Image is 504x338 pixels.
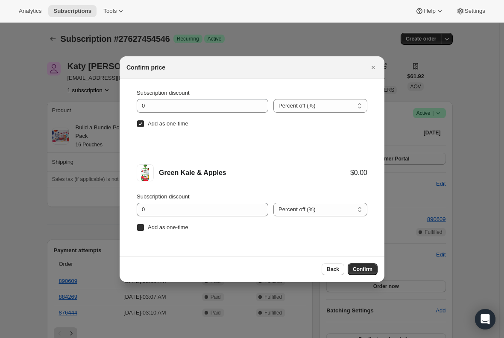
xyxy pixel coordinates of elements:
span: Subscription discount [137,193,190,200]
button: Back [322,263,344,275]
span: Confirm [353,266,372,273]
span: Tools [103,8,117,15]
div: Open Intercom Messenger [475,309,495,329]
img: Green Kale & Apples [137,164,154,181]
div: Green Kale & Apples [159,169,350,177]
span: Back [327,266,339,273]
button: Help [410,5,449,17]
button: Settings [451,5,490,17]
button: Subscriptions [48,5,97,17]
button: Confirm [348,263,378,275]
button: Close [367,61,379,73]
span: Subscriptions [53,8,91,15]
div: $0.00 [350,169,367,177]
span: Settings [465,8,485,15]
span: Add as one-time [148,224,188,230]
span: Analytics [19,8,41,15]
span: Add as one-time [148,120,188,127]
span: Help [424,8,435,15]
h2: Confirm price [126,63,165,72]
button: Analytics [14,5,47,17]
span: Subscription discount [137,90,190,96]
button: Tools [98,5,130,17]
